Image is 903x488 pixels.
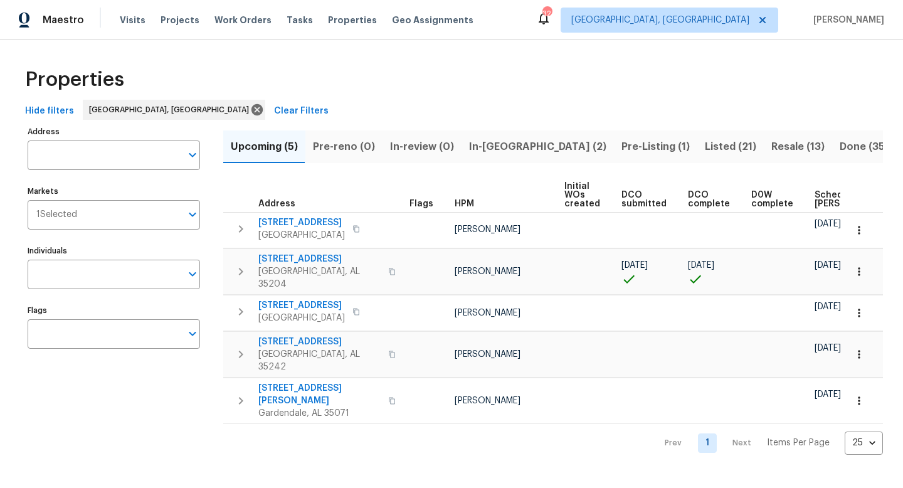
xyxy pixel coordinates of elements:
span: [GEOGRAPHIC_DATA] [258,312,345,324]
span: 1 Selected [36,210,77,220]
button: Open [184,265,201,283]
span: Pre-reno (0) [313,138,375,156]
span: [DATE] [621,261,648,270]
span: [DATE] [815,390,841,399]
div: [GEOGRAPHIC_DATA], [GEOGRAPHIC_DATA] [83,100,265,120]
span: [STREET_ADDRESS][PERSON_NAME] [258,382,381,407]
span: D0W complete [751,191,793,208]
span: [STREET_ADDRESS] [258,336,381,348]
span: [PERSON_NAME] [455,225,520,234]
span: Upcoming (5) [231,138,298,156]
span: [GEOGRAPHIC_DATA], AL 35242 [258,348,381,373]
span: Gardendale, AL 35071 [258,407,381,420]
button: Open [184,146,201,164]
span: [STREET_ADDRESS] [258,299,345,312]
span: Flags [409,199,433,208]
label: Individuals [28,247,200,255]
span: Geo Assignments [392,14,473,26]
label: Flags [28,307,200,314]
div: 32 [542,8,551,20]
a: Goto page 1 [698,433,717,453]
span: [GEOGRAPHIC_DATA], [GEOGRAPHIC_DATA] [571,14,749,26]
span: [GEOGRAPHIC_DATA] [258,229,345,241]
span: Listed (21) [705,138,756,156]
span: DCO complete [688,191,730,208]
span: [DATE] [815,220,841,228]
span: Maestro [43,14,84,26]
span: Properties [25,73,124,86]
span: HPM [455,199,474,208]
nav: Pagination Navigation [653,432,883,455]
button: Open [184,206,201,223]
span: [DATE] [815,344,841,353]
span: Hide filters [25,103,74,119]
span: Initial WOs created [564,182,600,208]
p: Items Per Page [767,437,830,449]
span: [PERSON_NAME] [808,14,884,26]
span: Tasks [287,16,313,24]
span: [GEOGRAPHIC_DATA], AL 35204 [258,265,381,290]
span: Address [258,199,295,208]
span: DCO submitted [621,191,667,208]
span: Work Orders [214,14,272,26]
div: 25 [845,427,883,459]
button: Hide filters [20,100,79,123]
span: [DATE] [688,261,714,270]
span: Pre-Listing (1) [621,138,690,156]
button: Clear Filters [269,100,334,123]
span: In-[GEOGRAPHIC_DATA] (2) [469,138,606,156]
span: Resale (13) [771,138,825,156]
span: Scheduled [PERSON_NAME] [815,191,885,208]
button: Open [184,325,201,342]
span: [PERSON_NAME] [455,309,520,317]
span: Done (359) [840,138,895,156]
span: Clear Filters [274,103,329,119]
span: In-review (0) [390,138,454,156]
span: Properties [328,14,377,26]
label: Address [28,128,200,135]
label: Markets [28,188,200,195]
span: [STREET_ADDRESS] [258,216,345,229]
span: [STREET_ADDRESS] [258,253,381,265]
span: [GEOGRAPHIC_DATA], [GEOGRAPHIC_DATA] [89,103,254,116]
span: Projects [161,14,199,26]
span: [PERSON_NAME] [455,267,520,276]
span: Visits [120,14,145,26]
span: [DATE] [815,261,841,270]
span: [PERSON_NAME] [455,350,520,359]
span: [DATE] [815,302,841,311]
span: [PERSON_NAME] [455,396,520,405]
